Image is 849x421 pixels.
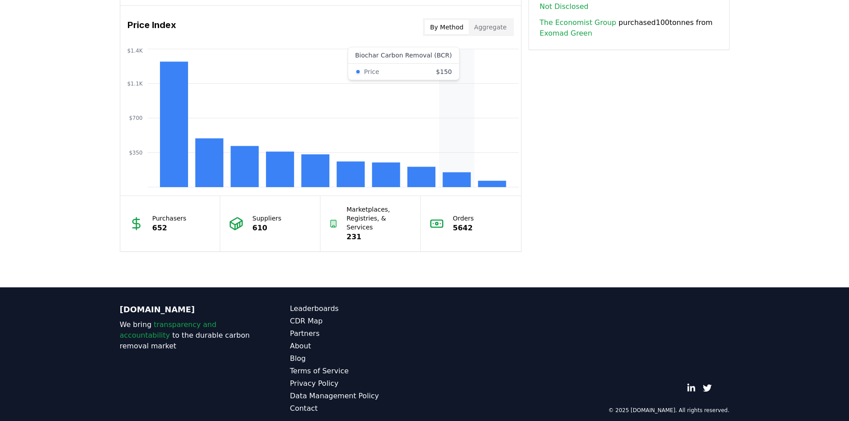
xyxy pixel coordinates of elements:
[290,403,425,414] a: Contact
[120,319,254,352] p: We bring to the durable carbon removal market
[290,341,425,352] a: About
[127,48,143,54] tspan: $1.4K
[608,407,730,414] p: © 2025 [DOMAIN_NAME]. All rights reserved.
[120,303,254,316] p: [DOMAIN_NAME]
[347,232,412,242] p: 231
[469,20,512,34] button: Aggregate
[453,223,474,233] p: 5642
[290,366,425,376] a: Terms of Service
[152,223,187,233] p: 652
[290,353,425,364] a: Blog
[129,150,143,156] tspan: $350
[540,17,718,39] span: purchased 100 tonnes from
[290,391,425,401] a: Data Management Policy
[252,223,281,233] p: 610
[252,214,281,223] p: Suppliers
[120,320,217,339] span: transparency and accountability
[540,17,616,28] a: The Economist Group
[540,28,592,39] a: Exomad Green
[687,384,696,392] a: LinkedIn
[290,316,425,327] a: CDR Map
[127,18,176,36] h3: Price Index
[290,328,425,339] a: Partners
[152,214,187,223] p: Purchasers
[453,214,474,223] p: Orders
[290,378,425,389] a: Privacy Policy
[425,20,469,34] button: By Method
[127,81,143,87] tspan: $1.1K
[290,303,425,314] a: Leaderboards
[347,205,412,232] p: Marketplaces, Registries, & Services
[703,384,712,392] a: Twitter
[129,115,143,121] tspan: $700
[540,1,589,12] a: Not Disclosed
